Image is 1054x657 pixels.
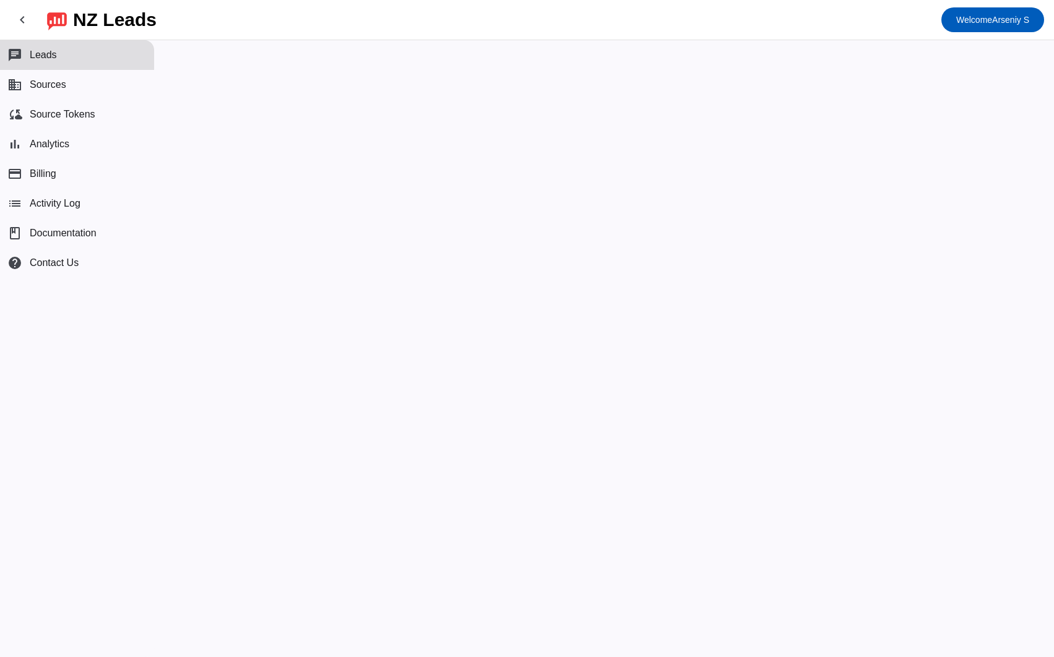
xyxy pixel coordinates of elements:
span: Activity Log [30,198,80,209]
mat-icon: bar_chart [7,137,22,152]
span: Documentation [30,228,97,239]
span: Analytics [30,139,69,150]
button: WelcomeArseniy S [941,7,1044,32]
img: logo [47,9,67,30]
mat-icon: help [7,255,22,270]
span: book [7,226,22,241]
span: Welcome [956,15,992,25]
mat-icon: payment [7,166,22,181]
mat-icon: list [7,196,22,211]
mat-icon: chat [7,48,22,62]
mat-icon: cloud_sync [7,107,22,122]
mat-icon: business [7,77,22,92]
span: Billing [30,168,56,179]
span: Source Tokens [30,109,95,120]
div: NZ Leads [73,11,157,28]
span: Leads [30,49,57,61]
span: Contact Us [30,257,79,268]
mat-icon: chevron_left [15,12,30,27]
span: Sources [30,79,66,90]
span: Arseniy S [956,11,1029,28]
